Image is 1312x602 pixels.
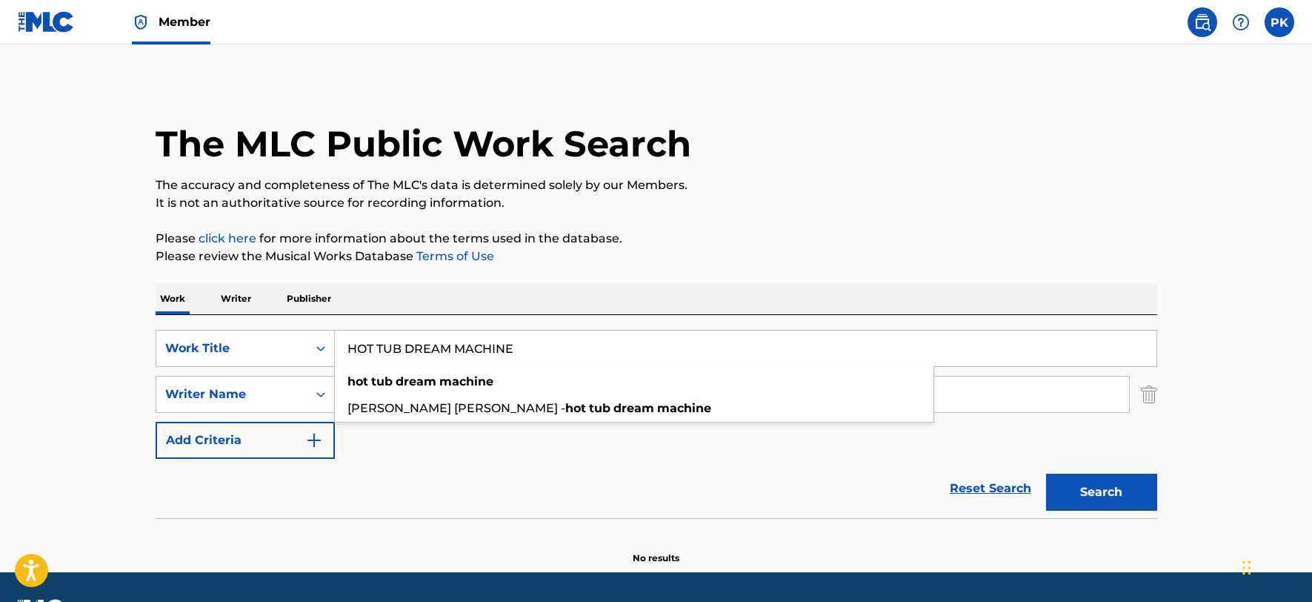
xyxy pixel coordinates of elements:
iframe: Resource Center [1271,386,1312,505]
div: Work Title [165,340,299,357]
strong: machine [439,374,493,388]
strong: dream [613,401,654,415]
p: Please for more information about the terms used in the database. [156,230,1157,248]
a: Terms of Use [413,249,494,263]
span: Member [159,13,210,30]
strong: hot [347,374,368,388]
p: Writer [216,283,256,314]
div: Writer Name [165,386,299,403]
a: click here [199,231,256,245]
strong: machine [657,401,711,415]
p: Publisher [282,283,336,314]
form: Search Form [156,330,1157,518]
strong: hot [565,401,586,415]
span: [PERSON_NAME] [PERSON_NAME] - [347,401,565,415]
p: Work [156,283,190,314]
strong: tub [371,374,393,388]
iframe: Chat Widget [1238,531,1312,602]
button: Search [1046,474,1157,511]
a: Reset Search [942,472,1039,505]
img: search [1193,13,1211,31]
div: User Menu [1265,7,1294,37]
p: Please review the Musical Works Database [156,248,1157,265]
img: 9d2ae6d4665cec9f34b9.svg [305,431,323,449]
img: Top Rightsholder [132,13,150,31]
div: Help [1226,7,1256,37]
p: The accuracy and completeness of The MLC's data is determined solely by our Members. [156,176,1157,194]
img: help [1232,13,1250,31]
img: Delete Criterion [1141,376,1157,413]
p: No results [633,534,679,565]
strong: tub [589,401,610,415]
a: Public Search [1188,7,1217,37]
strong: dream [396,374,436,388]
div: Drag [1242,546,1251,590]
img: MLC Logo [18,11,75,33]
button: Add Criteria [156,422,335,459]
p: It is not an authoritative source for recording information. [156,194,1157,212]
h1: The MLC Public Work Search [156,122,691,166]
